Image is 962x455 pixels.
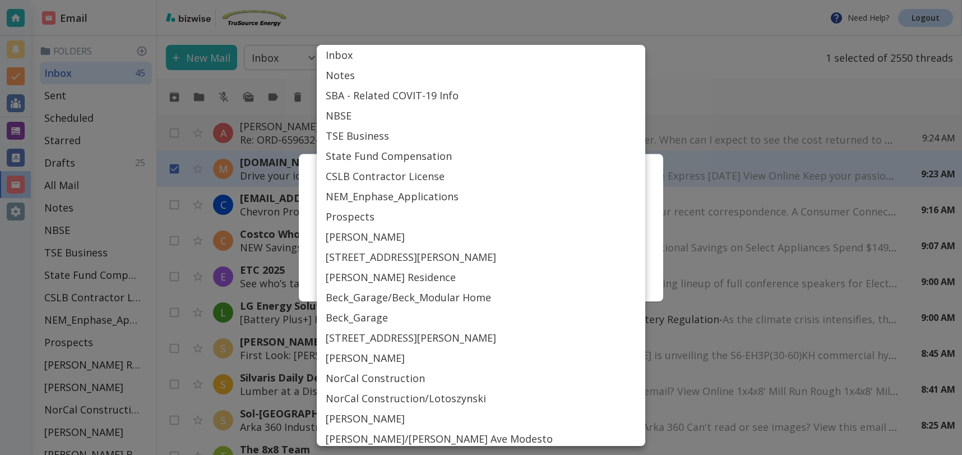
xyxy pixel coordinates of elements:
[317,267,645,287] li: [PERSON_NAME] Residence
[317,227,645,247] li: [PERSON_NAME]
[317,247,645,267] li: [STREET_ADDRESS][PERSON_NAME]
[317,85,645,105] li: SBA - Related COVIT-19 Info
[317,287,645,307] li: Beck_Garage/Beck_Modular Home
[317,45,645,65] li: Inbox
[317,429,645,449] li: [PERSON_NAME]/[PERSON_NAME] Ave Modesto
[317,328,645,348] li: [STREET_ADDRESS][PERSON_NAME]
[317,206,645,227] li: Prospects
[317,105,645,126] li: NBSE
[317,348,645,368] li: [PERSON_NAME]
[317,368,645,388] li: NorCal Construction
[317,65,645,85] li: Notes
[317,307,645,328] li: Beck_Garage
[317,388,645,408] li: NorCal Construction/Lotoszynski
[317,166,645,186] li: CSLB Contractor License
[317,408,645,429] li: [PERSON_NAME]
[317,146,645,166] li: State Fund Compensation
[317,186,645,206] li: NEM_Enphase_Applications
[317,126,645,146] li: TSE Business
